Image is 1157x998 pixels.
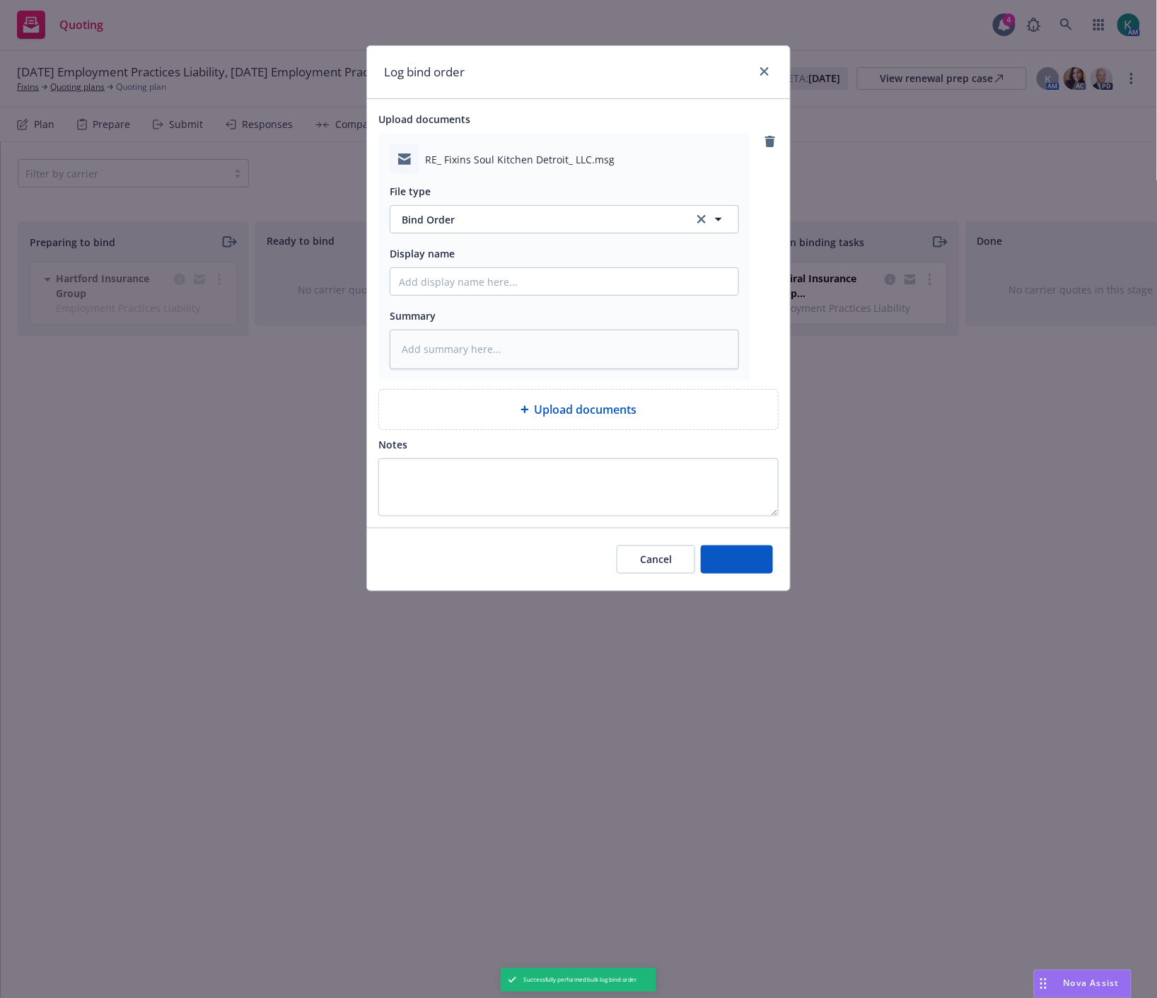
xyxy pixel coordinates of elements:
div: Upload documents [378,389,779,430]
a: remove [762,133,779,150]
span: File type [390,185,431,198]
h1: Log bind order [384,63,465,81]
span: RE_ Fixins Soul Kitchen Detroit_ LLC.msg [425,152,615,167]
span: Upload documents [378,112,470,126]
span: Upload documents [535,401,637,418]
span: Successfully performed bulk log bind order [524,976,637,985]
a: clear selection [693,211,710,228]
span: Cancel [640,552,672,566]
span: Nova Assist [1064,977,1120,990]
span: Summary [390,309,436,323]
span: Display name [390,247,455,260]
button: Bind Orderclear selection [390,205,739,233]
span: Notes [378,438,407,451]
button: Done [701,545,773,574]
button: Cancel [617,545,695,574]
a: close [756,63,773,80]
div: Drag to move [1035,970,1052,997]
span: Bind Order [402,212,679,227]
input: Add display name here... [390,268,738,295]
button: Nova Assist [1034,970,1132,998]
